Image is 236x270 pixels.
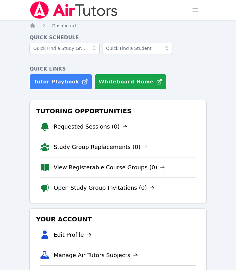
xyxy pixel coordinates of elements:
a: Edit Profile [54,230,92,239]
a: Tutor Playbook [29,74,92,90]
input: Quick Find a Student [102,43,172,54]
button: Whiteboard Home [95,74,166,90]
a: Dashboard [52,23,76,29]
h4: Quick Links [29,65,207,73]
a: View Registerable Course Groups (0) [54,163,165,172]
a: Manage Air Tutors Subjects [54,251,138,260]
a: Requested Sessions (0) [54,122,127,131]
input: Quick Find a Study Group [29,43,100,54]
a: Study Group Replacements (0) [54,143,148,151]
nav: Breadcrumb [29,23,207,29]
h3: Tutoring Opportunities [35,105,201,117]
img: Air Tutors [29,1,118,19]
a: Open Study Group Invitations (0) [54,183,155,192]
h3: Your Account [35,214,201,225]
span: Dashboard [52,23,76,28]
h4: Quick Schedule [29,34,207,41]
